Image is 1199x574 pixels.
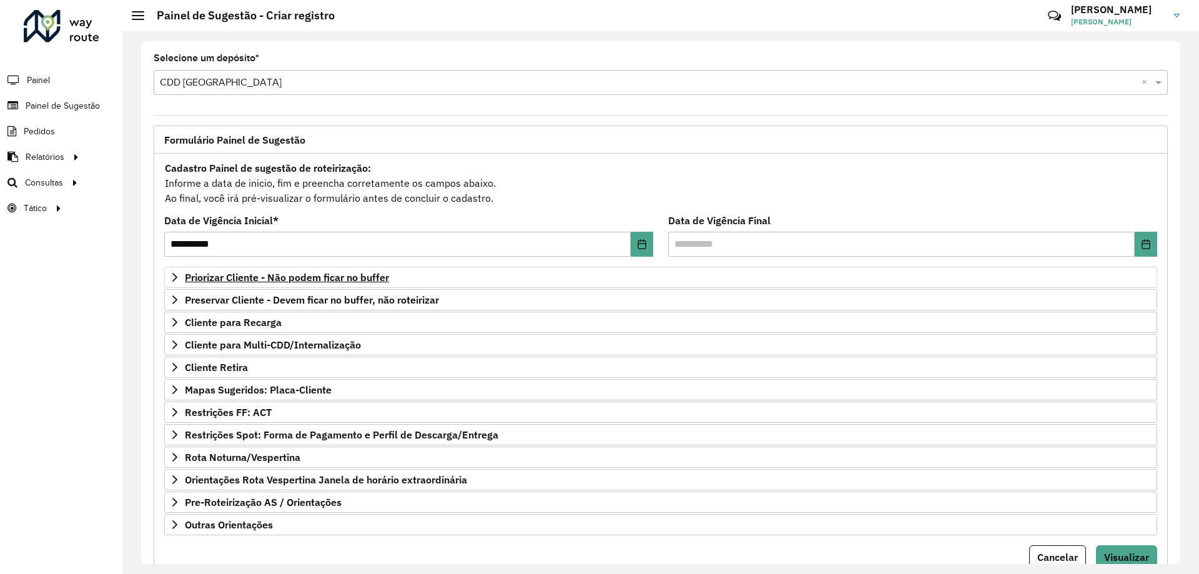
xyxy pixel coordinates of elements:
[1104,551,1149,563] span: Visualizar
[144,9,335,22] h2: Painel de Sugestão - Criar registro
[25,176,63,189] span: Consultas
[1142,75,1152,90] span: Clear all
[164,289,1157,310] a: Preservar Cliente - Devem ficar no buffer, não roteirizar
[185,430,498,440] span: Restrições Spot: Forma de Pagamento e Perfil de Descarga/Entrega
[668,213,771,228] label: Data de Vigência Final
[164,357,1157,378] a: Cliente Retira
[164,267,1157,288] a: Priorizar Cliente - Não podem ficar no buffer
[1037,551,1078,563] span: Cancelar
[185,497,342,507] span: Pre-Roteirização AS / Orientações
[164,312,1157,333] a: Cliente para Recarga
[631,232,653,257] button: Choose Date
[165,162,371,174] strong: Cadastro Painel de sugestão de roteirização:
[185,452,300,462] span: Rota Noturna/Vespertina
[185,385,332,395] span: Mapas Sugeridos: Placa-Cliente
[24,202,47,215] span: Tático
[1135,232,1157,257] button: Choose Date
[164,492,1157,513] a: Pre-Roteirização AS / Orientações
[26,151,64,164] span: Relatórios
[27,74,50,87] span: Painel
[185,317,282,327] span: Cliente para Recarga
[26,99,100,112] span: Painel de Sugestão
[1041,2,1068,29] a: Contato Rápido
[164,334,1157,355] a: Cliente para Multi-CDD/Internalização
[1096,545,1157,569] button: Visualizar
[164,379,1157,400] a: Mapas Sugeridos: Placa-Cliente
[164,213,279,228] label: Data de Vigência Inicial
[164,135,305,145] span: Formulário Painel de Sugestão
[164,402,1157,423] a: Restrições FF: ACT
[164,160,1157,206] div: Informe a data de inicio, fim e preencha corretamente os campos abaixo. Ao final, você irá pré-vi...
[154,51,259,66] label: Selecione um depósito
[185,520,273,530] span: Outras Orientações
[185,272,389,282] span: Priorizar Cliente - Não podem ficar no buffer
[164,514,1157,535] a: Outras Orientações
[185,340,361,350] span: Cliente para Multi-CDD/Internalização
[24,125,55,138] span: Pedidos
[185,407,272,417] span: Restrições FF: ACT
[1071,4,1165,16] h3: [PERSON_NAME]
[185,362,248,372] span: Cliente Retira
[185,475,467,485] span: Orientações Rota Vespertina Janela de horário extraordinária
[164,424,1157,445] a: Restrições Spot: Forma de Pagamento e Perfil de Descarga/Entrega
[164,469,1157,490] a: Orientações Rota Vespertina Janela de horário extraordinária
[1029,545,1086,569] button: Cancelar
[185,295,439,305] span: Preservar Cliente - Devem ficar no buffer, não roteirizar
[1071,16,1165,27] span: [PERSON_NAME]
[164,447,1157,468] a: Rota Noturna/Vespertina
